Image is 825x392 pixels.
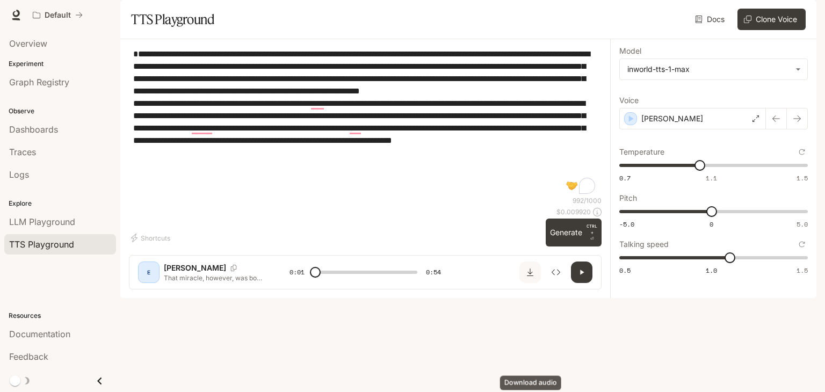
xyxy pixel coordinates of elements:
[619,220,634,229] span: -5.0
[619,194,637,202] p: Pitch
[641,113,703,124] p: [PERSON_NAME]
[796,146,808,158] button: Reset to default
[426,267,441,278] span: 0:54
[706,266,717,275] span: 1.0
[797,173,808,183] span: 1.5
[164,263,226,273] p: [PERSON_NAME]
[627,64,790,75] div: inworld-tts-1-max
[796,238,808,250] button: Reset to default
[45,11,71,20] p: Default
[797,220,808,229] span: 5.0
[290,267,305,278] span: 0:01
[620,59,807,79] div: inworld-tts-1-max
[587,223,597,236] p: CTRL +
[226,265,241,271] button: Copy Voice ID
[619,47,641,55] p: Model
[619,173,631,183] span: 0.7
[164,273,264,282] p: That miracle, however, was born into struggle. His father, [PERSON_NAME], worked selling farm mac...
[619,97,639,104] p: Voice
[519,262,541,283] button: Download audio
[500,376,561,390] div: Download audio
[545,262,567,283] button: Inspect
[133,48,597,196] textarea: To enrich screen reader interactions, please activate Accessibility in Grammarly extension settings
[129,229,175,246] button: Shortcuts
[546,219,602,246] button: GenerateCTRL +⏎
[619,241,669,248] p: Talking speed
[28,4,88,26] button: All workspaces
[710,220,713,229] span: 0
[619,266,631,275] span: 0.5
[587,223,597,242] p: ⏎
[737,9,806,30] button: Clone Voice
[706,173,717,183] span: 1.1
[140,264,157,281] div: E
[619,148,664,156] p: Temperature
[797,266,808,275] span: 1.5
[693,9,729,30] a: Docs
[131,9,214,30] h1: TTS Playground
